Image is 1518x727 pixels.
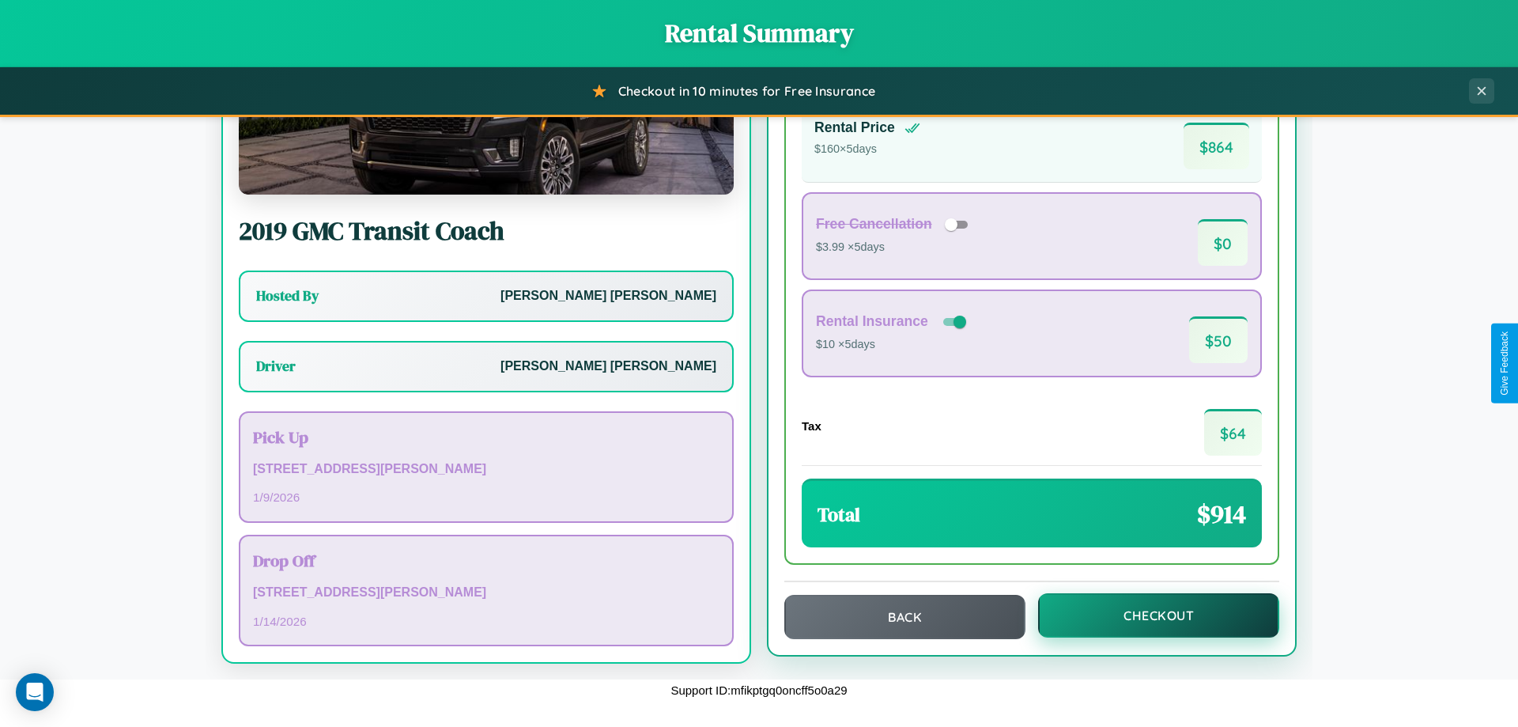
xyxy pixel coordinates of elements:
[814,139,920,160] p: $ 160 × 5 days
[816,335,969,355] p: $10 × 5 days
[16,673,54,711] div: Open Intercom Messenger
[253,487,719,508] p: 1 / 9 / 2026
[784,595,1025,639] button: Back
[816,216,932,233] h4: Free Cancellation
[816,237,973,258] p: $3.99 × 5 days
[1038,593,1279,638] button: Checkout
[500,355,716,378] p: [PERSON_NAME] [PERSON_NAME]
[816,313,928,330] h4: Rental Insurance
[1204,409,1262,456] span: $ 64
[618,83,875,99] span: Checkout in 10 minutes for Free Insurance
[1189,316,1248,363] span: $ 50
[1198,219,1248,266] span: $ 0
[253,611,719,632] p: 1 / 14 / 2026
[670,680,847,701] p: Support ID: mfikptgq0oncff5o0a29
[256,357,296,376] h3: Driver
[16,16,1502,51] h1: Rental Summary
[253,549,719,572] h3: Drop Off
[1184,123,1249,169] span: $ 864
[500,285,716,308] p: [PERSON_NAME] [PERSON_NAME]
[1197,497,1246,532] span: $ 914
[1499,331,1510,396] div: Give Feedback
[818,502,860,528] h3: Total
[256,286,319,305] h3: Hosted By
[239,214,734,248] h2: 2019 GMC Transit Coach
[253,458,719,481] p: [STREET_ADDRESS][PERSON_NAME]
[814,119,895,136] h4: Rental Price
[802,419,821,433] h4: Tax
[253,426,719,449] h3: Pick Up
[253,581,719,604] p: [STREET_ADDRESS][PERSON_NAME]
